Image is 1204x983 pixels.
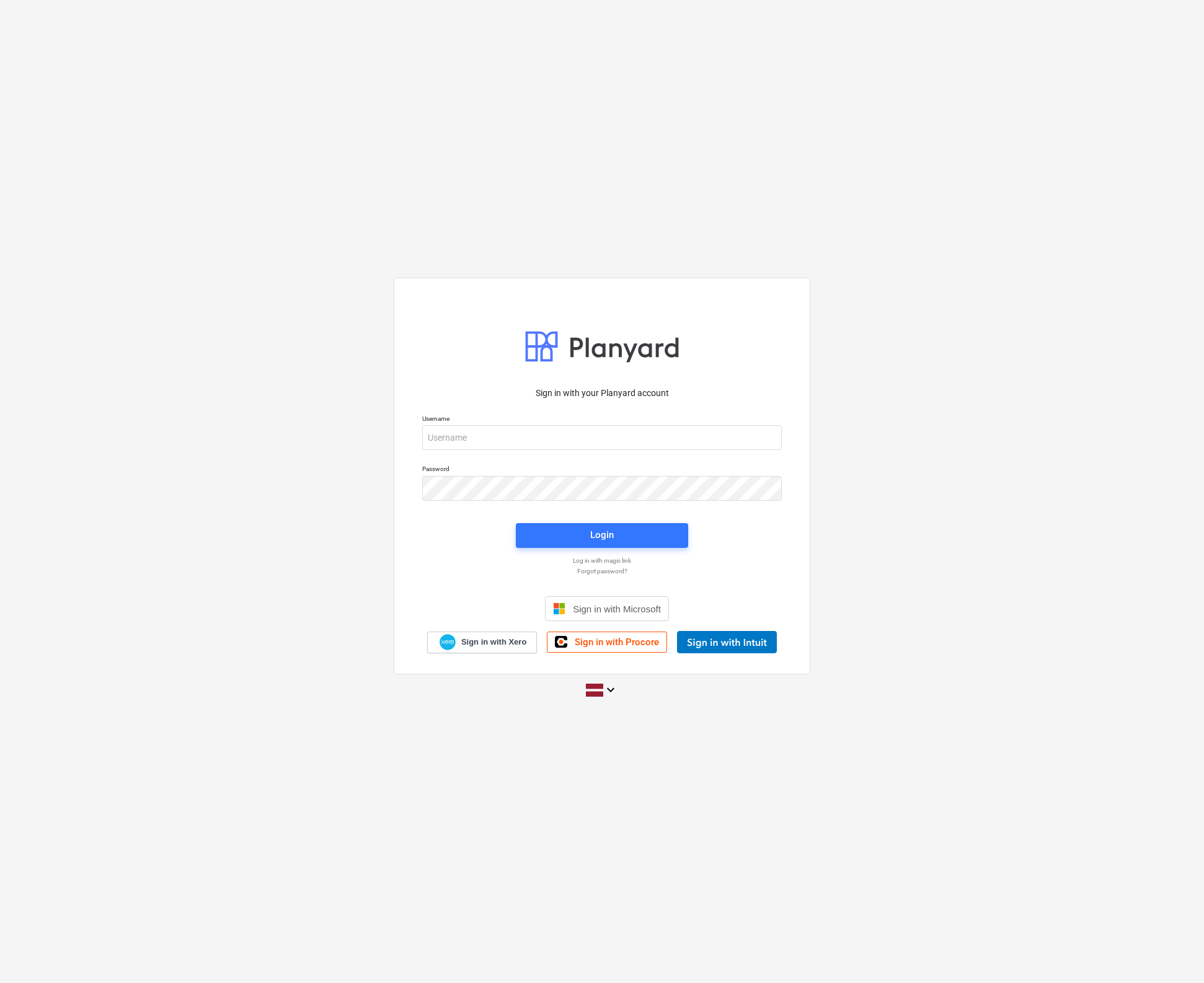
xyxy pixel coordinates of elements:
a: Log in with magic link [416,557,788,565]
i: keyboard_arrow_down [603,682,618,697]
p: Username [422,415,782,425]
span: Sign in with Xero [461,637,526,648]
p: Password [422,465,782,475]
p: Sign in with your Planyard account [422,387,782,400]
img: Microsoft logo [553,602,565,615]
span: Sign in with Procore [575,637,659,648]
a: Forgot password? [416,567,788,575]
a: Sign in with Xero [427,632,538,653]
div: Login [590,527,614,543]
span: Sign in with Microsoft [573,604,661,614]
input: Username [422,425,782,450]
img: Xero logo [440,634,456,651]
button: Login [516,523,688,548]
a: Sign in with Procore [547,632,667,653]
